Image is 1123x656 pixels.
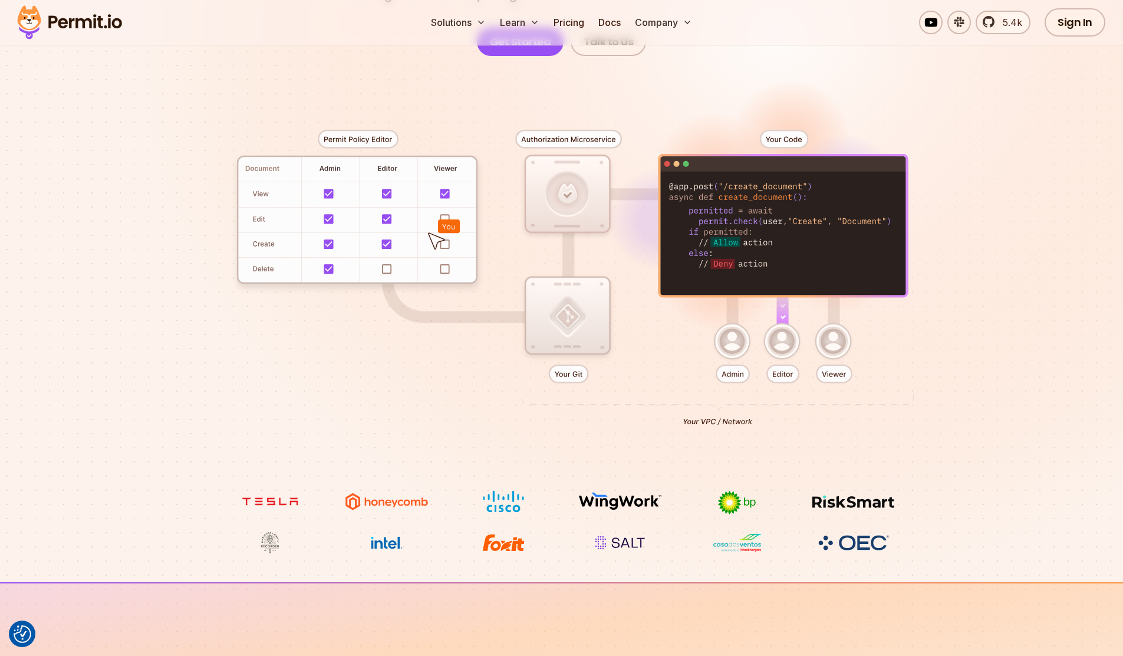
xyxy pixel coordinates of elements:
[693,532,781,554] img: Casa dos Ventos
[459,490,548,513] img: Cisco
[14,625,31,643] button: Consent Preferences
[459,532,548,554] img: Foxit
[630,11,697,34] button: Company
[1045,8,1105,37] a: Sign In
[816,533,891,552] img: OEC
[996,15,1022,29] span: 5.4k
[226,490,314,513] img: tesla
[549,11,589,34] a: Pricing
[976,11,1030,34] a: 5.4k
[495,11,544,34] button: Learn
[226,532,314,554] img: Maricopa County Recorder\'s Office
[14,625,31,643] img: Revisit consent button
[576,490,664,513] img: Wingwork
[343,532,431,554] img: Intel
[809,490,898,513] img: Risksmart
[693,490,781,515] img: bp
[594,11,625,34] a: Docs
[576,532,664,554] img: salt
[426,11,490,34] button: Solutions
[12,2,127,42] img: Permit logo
[343,490,431,513] img: Honeycomb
